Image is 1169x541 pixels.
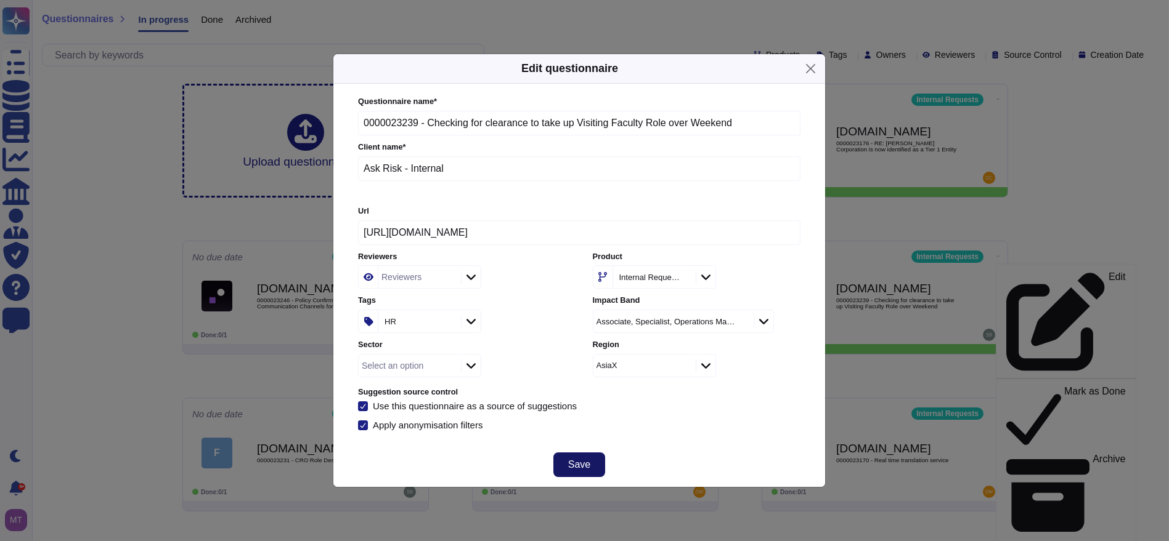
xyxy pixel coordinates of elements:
label: Tags [358,297,566,305]
div: Select an option [362,361,423,370]
div: Use this questionnaire as a source of suggestions [373,401,577,411]
label: Product [593,253,800,261]
label: Impact Band [593,297,800,305]
label: Questionnaire name [358,98,800,106]
span: Save [568,460,590,470]
input: Enter questionnaire name [358,111,800,135]
div: Apply anonymisation filters [373,420,485,430]
h5: Edit questionnaire [521,60,618,77]
label: Client name [358,143,800,151]
button: Save [553,452,605,477]
div: HR [385,318,396,326]
div: Associate, Specialist, Operations Manager [597,318,738,326]
label: Url [358,207,800,215]
button: Close [801,59,820,78]
label: Suggestion source control [358,388,800,396]
input: Enter company name of the client [358,156,800,181]
div: AsiaX [597,361,617,369]
label: Reviewers [358,253,566,261]
div: Internal Requests [619,273,680,281]
label: Sector [358,341,566,349]
input: Online platform url [358,220,800,245]
div: Reviewers [381,273,422,281]
label: Region [593,341,800,349]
